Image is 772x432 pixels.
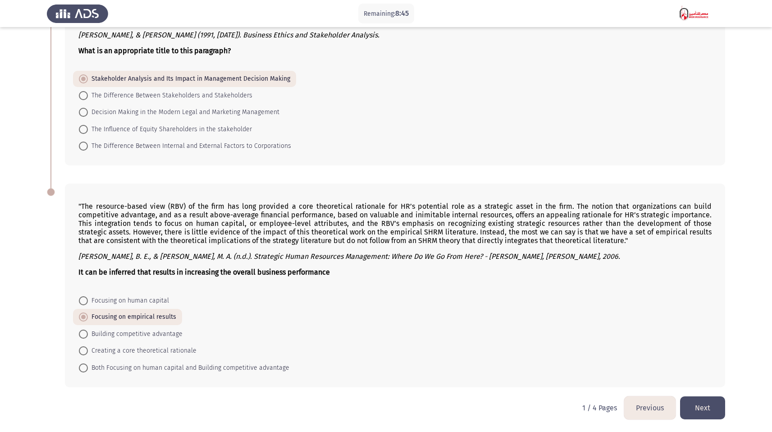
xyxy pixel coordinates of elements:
[78,31,379,39] i: [PERSON_NAME], & [PERSON_NAME] (1991, [DATE]). Business Ethics and Stakeholder Analysis.
[88,107,279,118] span: Decision Making in the Modern Legal and Marketing Management
[88,141,291,152] span: The Difference Between Internal and External Factors to Corporations
[88,329,183,340] span: Building competitive advantage
[364,8,409,19] p: Remaining:
[78,202,712,245] p: "The resource-based view (RBV) of the firm has long provided a core theoretical rationale for HR’...
[78,268,330,276] b: It can be inferred that results in increasing the overall business performance
[582,404,617,412] p: 1 / 4 Pages
[78,46,231,55] b: What is an appropriate title to this paragraph?
[88,124,252,135] span: The Influence of Equity Shareholders in the stakeholder
[78,252,620,261] i: [PERSON_NAME], B. E., & [PERSON_NAME], M. A. (n.d.). Strategic Human Resources Management: Where ...
[395,9,409,18] span: 8:45
[88,295,169,306] span: Focusing on human capital
[680,396,725,419] button: load next page
[88,345,196,356] span: Creating a core theoretical rationale
[88,74,290,84] span: Stakeholder Analysis and Its Impact in Management Decision Making
[47,1,108,26] img: Assess Talent Management logo
[664,1,725,26] img: Assessment logo of MIC - AD Focus 3 English Assessments Tue Feb 21
[624,396,676,419] button: load previous page
[88,363,289,373] span: Both Focusing on human capital and Building competitive advantage
[88,312,176,322] span: Focusing on empirical results
[88,90,252,101] span: The Difference Between Stakeholders and Stakeholders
